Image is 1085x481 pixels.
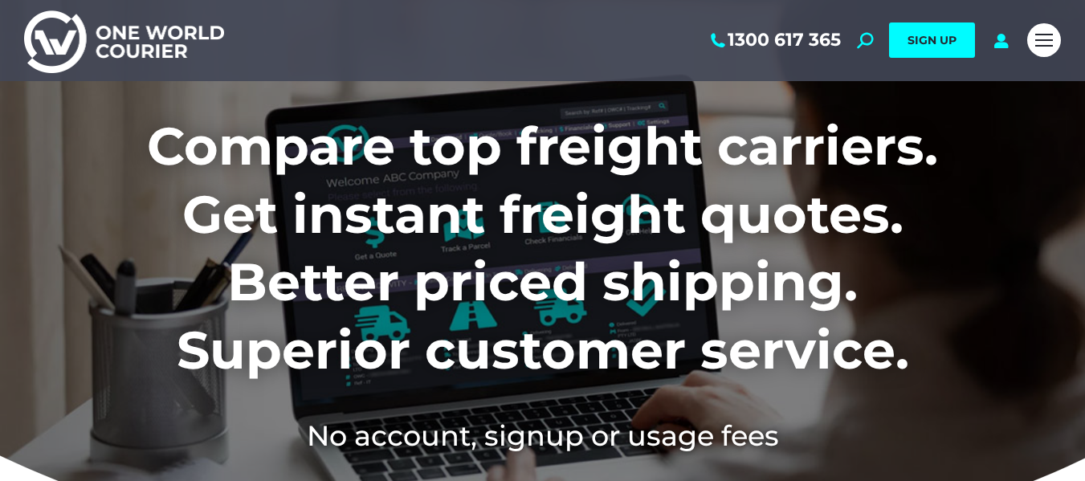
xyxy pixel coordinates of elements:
[41,416,1044,455] h2: No account, signup or usage fees
[1027,23,1061,57] a: Mobile menu icon
[24,8,224,73] img: One World Courier
[41,112,1044,384] h1: Compare top freight carriers. Get instant freight quotes. Better priced shipping. Superior custom...
[908,33,957,47] span: SIGN UP
[889,22,975,58] a: SIGN UP
[708,30,841,51] a: 1300 617 365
